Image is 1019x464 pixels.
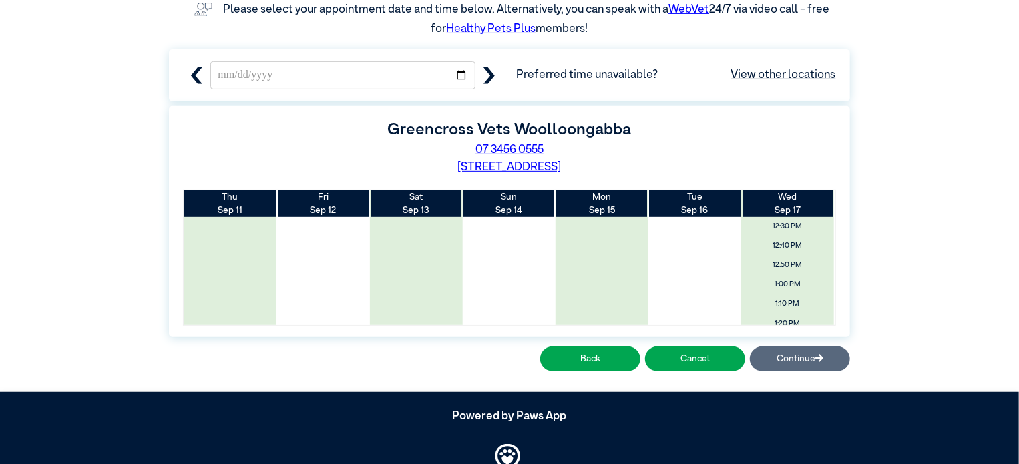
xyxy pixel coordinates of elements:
[184,190,276,218] th: Sep 11
[475,144,544,156] a: 07 3456 0555
[223,4,831,35] label: Please select your appointment date and time below. Alternatively, you can speak with a 24/7 via ...
[169,410,850,423] h5: Powered by Paws App
[745,257,830,274] span: 12:50 PM
[370,190,463,218] th: Sep 13
[668,4,709,15] a: WebVet
[745,218,830,235] span: 12:30 PM
[731,67,836,84] a: View other locations
[745,276,830,293] span: 1:00 PM
[463,190,556,218] th: Sep 14
[276,190,369,218] th: Sep 12
[645,346,745,371] button: Cancel
[745,296,830,312] span: 1:10 PM
[556,190,648,218] th: Sep 15
[447,23,536,35] a: Healthy Pets Plus
[458,162,562,173] a: [STREET_ADDRESS]
[388,122,632,138] label: Greencross Vets Woolloongabba
[745,315,830,332] span: 1:20 PM
[648,190,741,218] th: Sep 16
[741,190,834,218] th: Sep 17
[540,346,640,371] button: Back
[745,238,830,254] span: 12:40 PM
[516,67,836,84] span: Preferred time unavailable?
